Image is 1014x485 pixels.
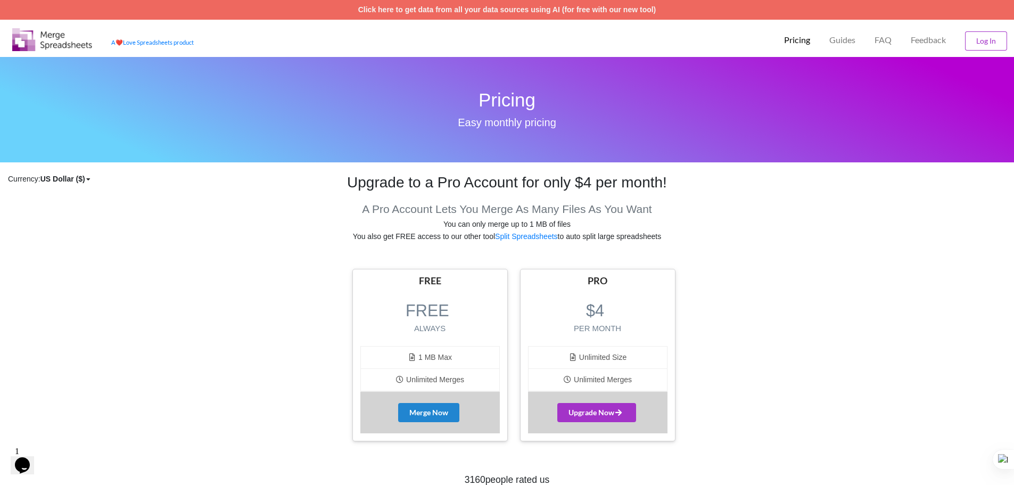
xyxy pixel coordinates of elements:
[8,174,333,184] p: Currency:
[965,31,1007,51] button: Log In
[563,375,632,384] span: Unlimited Merges
[11,442,45,474] iframe: chat widget
[408,353,452,361] span: 1 MB Max
[338,174,676,192] h2: Upgrade to a Pro Account for only $4 per month!
[875,35,892,46] p: FAQ
[358,5,656,14] a: Click here to get data from all your data sources using AI (for free with our new tool)
[557,403,636,422] button: Upgrade Now
[360,323,500,334] span: ALWAYS
[568,353,627,361] span: Unlimited Size
[398,403,459,422] button: Merge Now
[40,174,85,184] div: US Dollar ($)
[528,323,667,334] span: PER MONTH
[111,39,194,46] a: AheartLove Spreadsheets product
[395,375,464,384] span: Unlimited Merges
[360,275,500,287] div: FREE
[116,39,123,46] span: heart
[12,28,92,51] img: Logo.png
[911,36,946,44] span: Feedback
[784,35,810,46] p: Pricing
[568,408,625,417] span: Upgrade Now
[586,301,604,319] span: $4
[406,301,449,319] span: FREE
[528,275,667,287] div: PRO
[829,35,855,46] p: Guides
[495,232,558,241] a: Split Spreadsheets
